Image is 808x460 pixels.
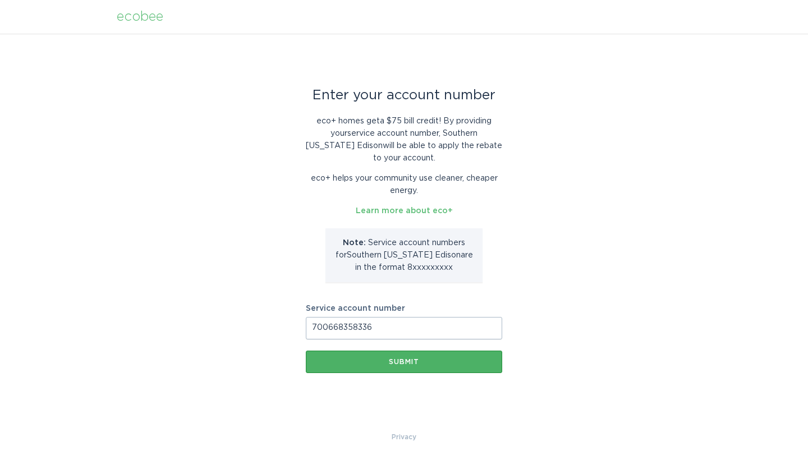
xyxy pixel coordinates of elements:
[392,431,416,443] a: Privacy Policy & Terms of Use
[117,11,163,23] div: ecobee
[356,207,453,215] a: Learn more about eco+
[306,351,502,373] button: Submit
[306,305,502,312] label: Service account number
[343,239,366,247] strong: Note:
[306,115,502,164] p: eco+ homes get a $75 bill credit ! By providing your service account number , Southern [US_STATE]...
[311,358,497,365] div: Submit
[306,172,502,197] p: eco+ helps your community use cleaner, cheaper energy.
[334,237,474,274] p: Service account number s for Southern [US_STATE] Edison are in the format 8xxxxxxxxx
[306,89,502,102] div: Enter your account number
